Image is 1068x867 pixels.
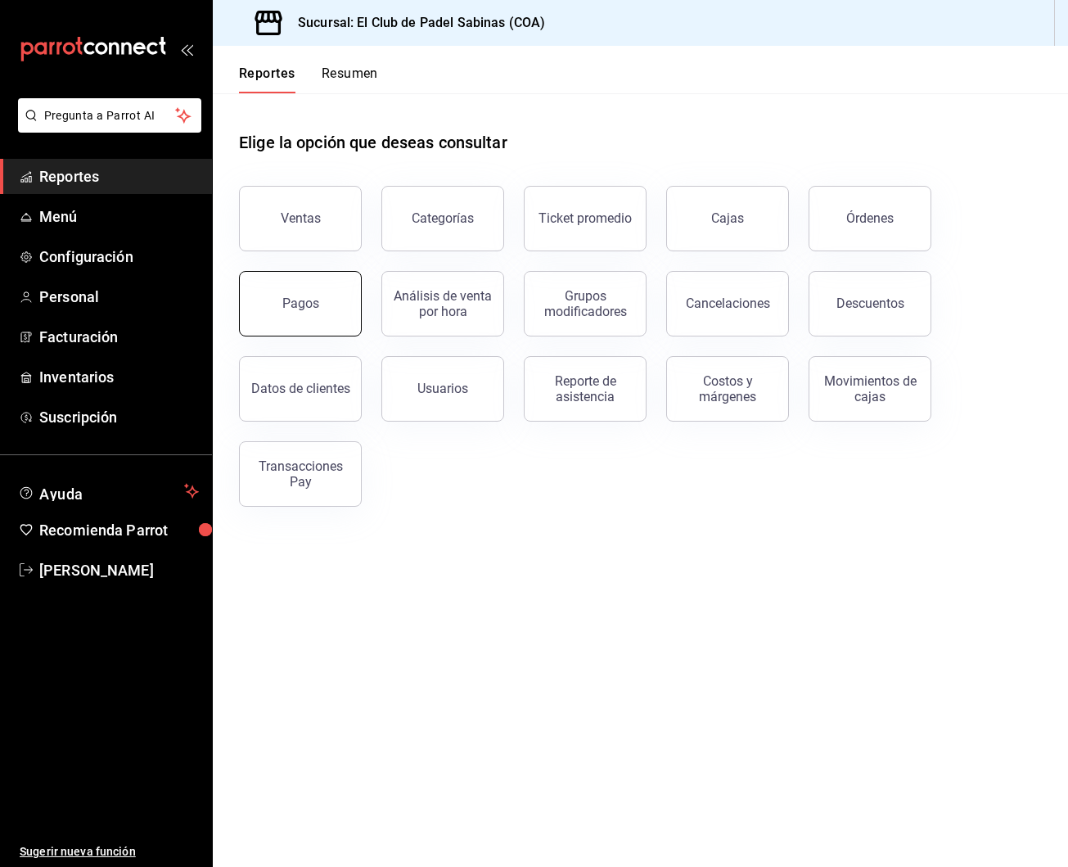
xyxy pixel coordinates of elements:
[282,296,319,311] div: Pagos
[11,119,201,136] a: Pregunta a Parrot AI
[239,65,378,93] div: navigation tabs
[250,458,351,490] div: Transacciones Pay
[524,271,647,336] button: Grupos modificadores
[39,481,178,501] span: Ayuda
[251,381,350,396] div: Datos de clientes
[677,373,778,404] div: Costos y márgenes
[239,186,362,251] button: Ventas
[322,65,378,93] button: Resumen
[412,210,474,226] div: Categorías
[524,186,647,251] button: Ticket promedio
[239,130,507,155] h1: Elige la opción que deseas consultar
[39,559,199,581] span: [PERSON_NAME]
[381,186,504,251] button: Categorías
[239,356,362,422] button: Datos de clientes
[392,288,493,319] div: Análisis de venta por hora
[666,186,789,251] button: Cajas
[666,356,789,422] button: Costos y márgenes
[39,165,199,187] span: Reportes
[809,356,931,422] button: Movimientos de cajas
[39,326,199,348] span: Facturación
[20,843,199,860] span: Sugerir nueva función
[18,98,201,133] button: Pregunta a Parrot AI
[819,373,921,404] div: Movimientos de cajas
[539,210,632,226] div: Ticket promedio
[836,296,904,311] div: Descuentos
[239,65,295,93] button: Reportes
[809,186,931,251] button: Órdenes
[381,356,504,422] button: Usuarios
[666,271,789,336] button: Cancelaciones
[39,286,199,308] span: Personal
[524,356,647,422] button: Reporte de asistencia
[686,296,770,311] div: Cancelaciones
[39,519,199,541] span: Recomienda Parrot
[39,205,199,228] span: Menú
[239,271,362,336] button: Pagos
[809,271,931,336] button: Descuentos
[239,441,362,507] button: Transacciones Pay
[534,373,636,404] div: Reporte de asistencia
[285,13,545,33] h3: Sucursal: El Club de Padel Sabinas (COA)
[711,210,744,226] div: Cajas
[417,381,468,396] div: Usuarios
[39,406,199,428] span: Suscripción
[846,210,894,226] div: Órdenes
[39,246,199,268] span: Configuración
[534,288,636,319] div: Grupos modificadores
[381,271,504,336] button: Análisis de venta por hora
[180,43,193,56] button: open_drawer_menu
[39,366,199,388] span: Inventarios
[44,107,176,124] span: Pregunta a Parrot AI
[281,210,321,226] div: Ventas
